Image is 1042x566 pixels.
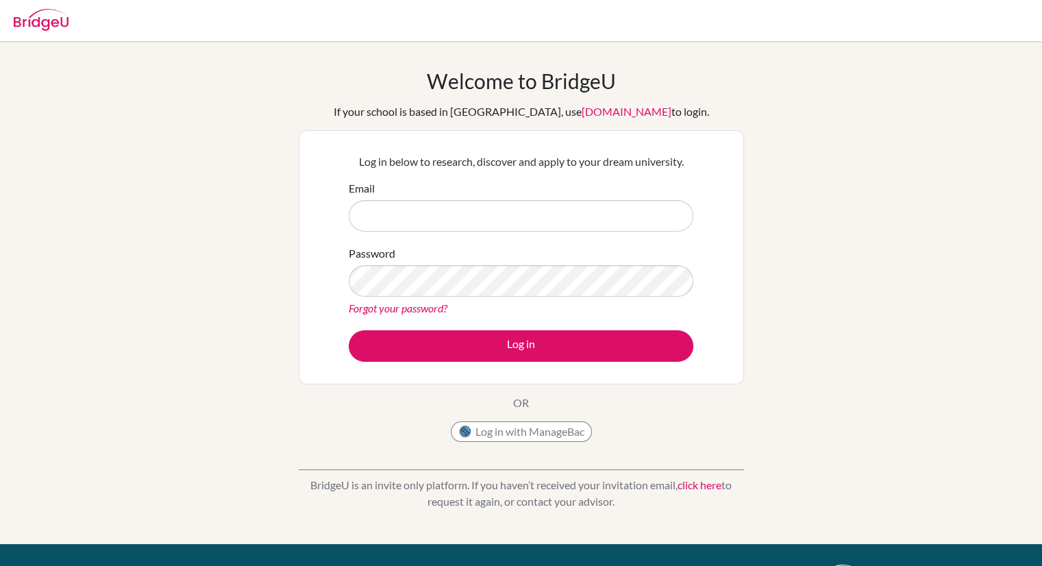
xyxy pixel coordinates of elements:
[513,395,529,411] p: OR
[349,330,693,362] button: Log in
[334,103,709,120] div: If your school is based in [GEOGRAPHIC_DATA], use to login.
[299,477,744,510] p: BridgeU is an invite only platform. If you haven’t received your invitation email, to request it ...
[427,69,616,93] h1: Welcome to BridgeU
[582,105,671,118] a: [DOMAIN_NAME]
[349,153,693,170] p: Log in below to research, discover and apply to your dream university.
[349,245,395,262] label: Password
[678,478,721,491] a: click here
[349,302,447,315] a: Forgot your password?
[451,421,592,442] button: Log in with ManageBac
[349,180,375,197] label: Email
[14,9,69,31] img: Bridge-U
